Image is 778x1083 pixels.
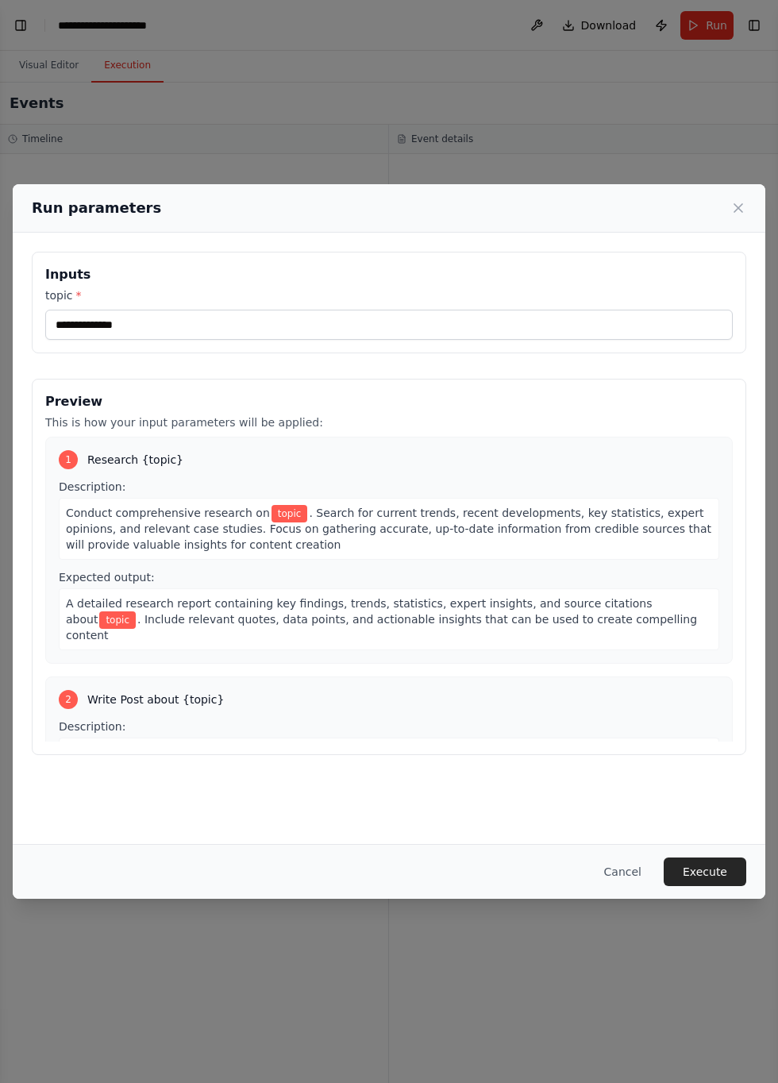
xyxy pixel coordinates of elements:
button: Execute [664,858,746,886]
span: Conduct comprehensive research on [66,507,270,519]
p: This is how your input parameters will be applied: [45,414,733,430]
h2: Run parameters [32,197,161,219]
div: 1 [59,450,78,469]
button: Cancel [591,858,654,886]
div: 2 [59,690,78,709]
h3: Inputs [45,265,733,284]
span: . Include relevant quotes, data points, and actionable insights that can be used to create compel... [66,613,697,642]
span: Research {topic} [87,452,183,468]
span: Description: [59,480,125,493]
span: A detailed research report containing key findings, trends, statistics, expert insights, and sour... [66,597,653,626]
span: Expected output: [59,571,155,584]
span: Description: [59,720,125,733]
span: Variable: topic [272,505,308,522]
span: Write Post about {topic} [87,692,224,707]
span: Variable: topic [99,611,136,629]
span: . Search for current trends, recent developments, key statistics, expert opinions, and relevant c... [66,507,711,551]
h3: Preview [45,392,733,411]
label: topic [45,287,733,303]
